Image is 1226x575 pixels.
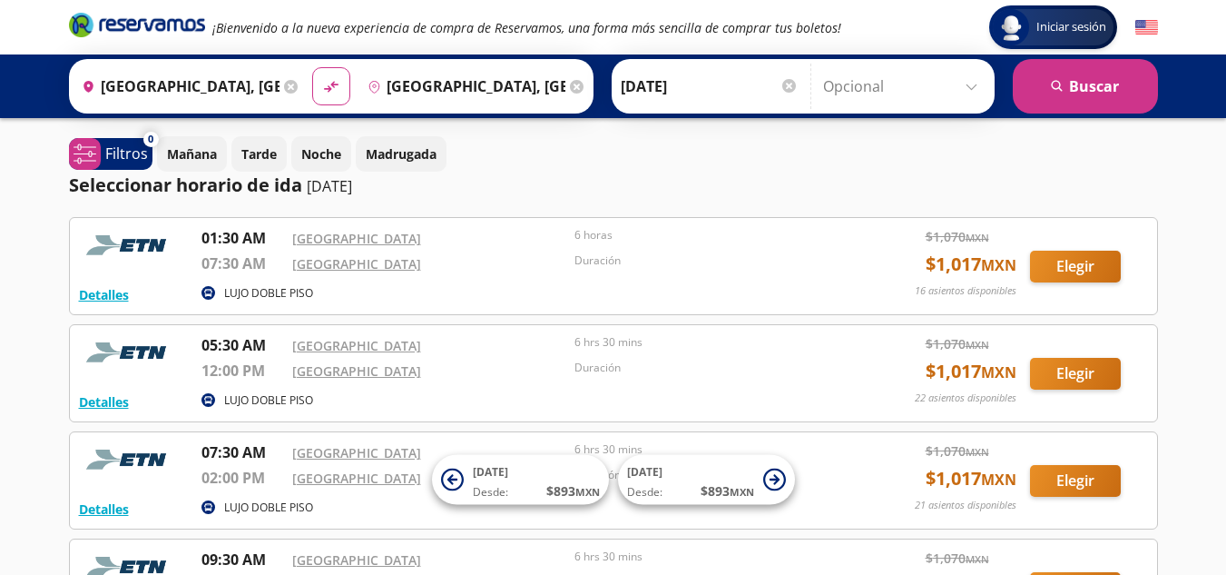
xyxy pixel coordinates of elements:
[69,11,205,38] i: Brand Logo
[292,255,421,273] a: [GEOGRAPHIC_DATA]
[473,484,508,501] span: Desde:
[823,64,986,109] input: Opcional
[212,19,841,36] em: ¡Bienvenido a la nueva experiencia de compra de Reservamos, una forma más sencilla de comprar tus...
[148,132,153,147] span: 0
[356,136,446,172] button: Madrugada
[292,444,421,461] a: [GEOGRAPHIC_DATA]
[574,334,848,351] p: 6 hrs 30 mins
[926,227,989,246] span: $ 1,070
[292,230,421,247] a: [GEOGRAPHIC_DATA]
[473,464,508,480] span: [DATE]
[360,64,565,109] input: Buscar Destino
[201,360,283,382] p: 12:00 PM
[926,358,1016,385] span: $ 1,017
[366,144,436,164] p: Madrugada
[1013,59,1158,114] button: Buscar
[79,392,129,411] button: Detalles
[201,334,283,356] p: 05:30 AM
[69,11,205,44] a: Brand Logo
[574,360,848,376] p: Duración
[432,455,609,505] button: [DATE]Desde:$893MXN
[167,144,217,164] p: Mañana
[966,231,989,244] small: MXN
[966,445,989,459] small: MXN
[224,392,313,409] p: LUJO DOBLE PISO
[241,144,277,164] p: Tarde
[1030,465,1121,497] button: Elegir
[926,441,989,461] span: $ 1,070
[926,465,1016,492] span: $ 1,017
[292,551,421,569] a: [GEOGRAPHIC_DATA]
[201,467,283,489] p: 02:00 PM
[915,283,1016,299] p: 16 asientos disponibles
[574,253,848,269] p: Duración
[79,500,129,519] button: Detalles
[1030,251,1121,283] button: Elegir
[224,285,313,302] p: LUJO DOBLE PISO
[546,481,600,501] span: $ 893
[292,337,421,354] a: [GEOGRAPHIC_DATA]
[69,138,152,170] button: 0Filtros
[575,485,600,499] small: MXN
[74,64,280,109] input: Buscar Origen
[926,251,1016,278] span: $ 1,017
[291,136,351,172] button: Noche
[201,549,283,570] p: 09:30 AM
[1030,358,1121,390] button: Elegir
[981,362,1016,382] small: MXN
[231,136,287,172] button: Tarde
[79,441,179,478] img: RESERVAMOS
[224,500,313,516] p: LUJO DOBLE PISO
[201,441,283,463] p: 07:30 AM
[157,136,227,172] button: Mañana
[915,498,1016,513] p: 21 asientos disponibles
[292,362,421,380] a: [GEOGRAPHIC_DATA]
[301,144,341,164] p: Noche
[307,175,352,197] p: [DATE]
[981,470,1016,490] small: MXN
[926,334,989,353] span: $ 1,070
[574,227,848,243] p: 6 horas
[1029,18,1113,36] span: Iniciar sesión
[981,255,1016,275] small: MXN
[79,334,179,371] img: RESERVAMOS
[69,172,302,199] p: Seleccionar horario de ida
[701,481,754,501] span: $ 893
[621,64,799,109] input: Elegir Fecha
[574,549,848,565] p: 6 hrs 30 mins
[627,464,662,480] span: [DATE]
[966,338,989,352] small: MXN
[966,552,989,566] small: MXN
[926,549,989,568] span: $ 1,070
[574,441,848,458] p: 6 hrs 30 mins
[201,227,283,249] p: 01:30 AM
[627,484,662,501] span: Desde:
[292,470,421,487] a: [GEOGRAPHIC_DATA]
[618,455,795,505] button: [DATE]Desde:$893MXN
[1135,16,1158,39] button: English
[915,391,1016,406] p: 22 asientos disponibles
[201,253,283,274] p: 07:30 AM
[79,227,179,263] img: RESERVAMOS
[105,143,148,164] p: Filtros
[79,285,129,304] button: Detalles
[730,485,754,499] small: MXN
